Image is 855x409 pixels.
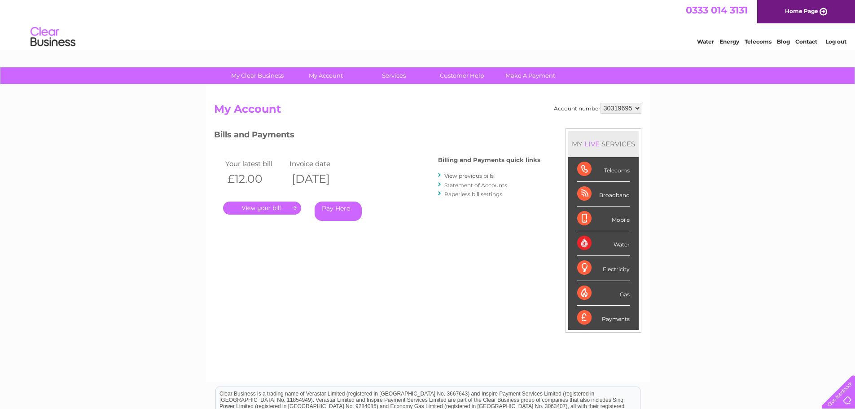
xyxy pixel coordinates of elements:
[577,182,630,207] div: Broadband
[315,202,362,221] a: Pay Here
[444,182,507,189] a: Statement of Accounts
[745,38,772,45] a: Telecoms
[223,202,301,215] a: .
[30,23,76,51] img: logo.png
[214,103,641,120] h2: My Account
[795,38,817,45] a: Contact
[577,306,630,330] div: Payments
[220,67,294,84] a: My Clear Business
[493,67,567,84] a: Make A Payment
[425,67,499,84] a: Customer Help
[577,157,630,182] div: Telecoms
[438,157,540,163] h4: Billing and Payments quick links
[583,140,601,148] div: LIVE
[444,172,494,179] a: View previous bills
[568,131,639,157] div: MY SERVICES
[577,256,630,281] div: Electricity
[223,158,288,170] td: Your latest bill
[287,158,352,170] td: Invoice date
[554,103,641,114] div: Account number
[719,38,739,45] a: Energy
[223,170,288,188] th: £12.00
[289,67,363,84] a: My Account
[577,207,630,231] div: Mobile
[444,191,502,198] a: Paperless bill settings
[686,4,748,16] a: 0333 014 3131
[216,5,640,44] div: Clear Business is a trading name of Verastar Limited (registered in [GEOGRAPHIC_DATA] No. 3667643...
[214,128,540,144] h3: Bills and Payments
[287,170,352,188] th: [DATE]
[357,67,431,84] a: Services
[577,281,630,306] div: Gas
[777,38,790,45] a: Blog
[825,38,846,45] a: Log out
[697,38,714,45] a: Water
[577,231,630,256] div: Water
